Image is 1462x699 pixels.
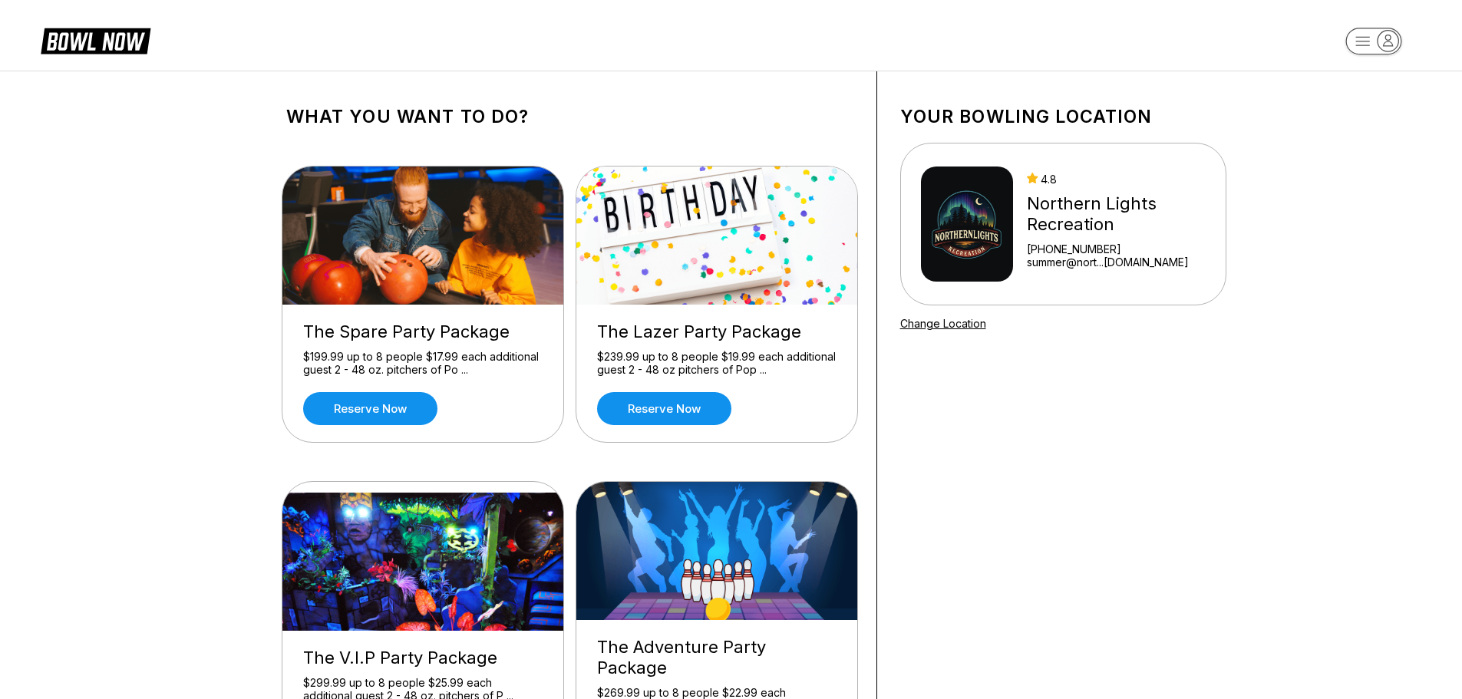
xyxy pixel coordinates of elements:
a: Reserve now [303,392,437,425]
a: Change Location [900,317,986,330]
div: [PHONE_NUMBER] [1027,242,1205,256]
div: The V.I.P Party Package [303,648,543,668]
a: Reserve now [597,392,731,425]
img: The V.I.P Party Package [282,493,565,631]
div: Northern Lights Recreation [1027,193,1205,235]
div: $199.99 up to 8 people $17.99 each additional guest 2 - 48 oz. pitchers of Po ... [303,350,543,377]
img: The Adventure Party Package [576,482,859,620]
div: The Lazer Party Package [597,321,837,342]
img: Northern Lights Recreation [921,167,1014,282]
img: The Lazer Party Package [576,167,859,305]
div: $239.99 up to 8 people $19.99 each additional guest 2 - 48 oz pitchers of Pop ... [597,350,837,377]
h1: Your bowling location [900,106,1226,127]
h1: What you want to do? [286,106,853,127]
div: The Spare Party Package [303,321,543,342]
a: summer@nort...[DOMAIN_NAME] [1027,256,1205,269]
div: 4.8 [1027,173,1205,186]
div: The Adventure Party Package [597,637,837,678]
img: The Spare Party Package [282,167,565,305]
